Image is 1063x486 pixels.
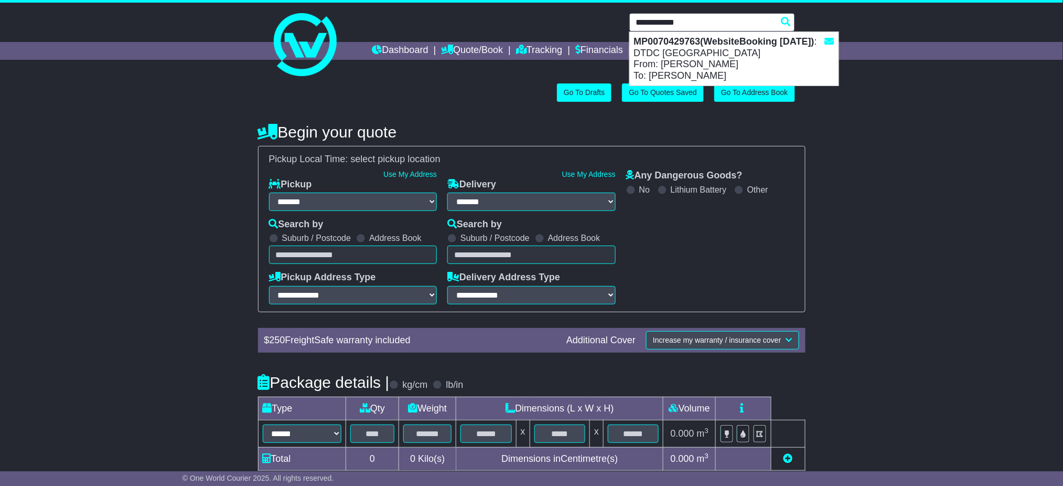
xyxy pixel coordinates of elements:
[460,233,530,243] label: Suburb / Postcode
[383,170,437,178] a: Use My Address
[447,272,560,283] label: Delivery Address Type
[182,474,334,482] span: © One World Courier 2025. All rights reserved.
[705,452,709,460] sup: 3
[456,397,663,420] td: Dimensions (L x W x H)
[446,379,463,391] label: lb/in
[351,154,441,164] span: select pickup location
[441,42,503,60] a: Quote/Book
[622,83,704,102] a: Go To Quotes Saved
[562,170,616,178] a: Use My Address
[653,336,781,344] span: Increase my warranty / insurance cover
[548,233,600,243] label: Address Book
[590,420,604,447] td: x
[270,335,285,345] span: 250
[259,335,562,346] div: $ FreightSafe warranty included
[575,42,623,60] a: Financials
[516,420,530,447] td: x
[399,447,456,470] td: Kilo(s)
[447,219,502,230] label: Search by
[269,272,376,283] label: Pickup Address Type
[671,453,694,464] span: 0.000
[456,447,663,470] td: Dimensions in Centimetre(s)
[258,374,390,391] h4: Package details |
[402,379,427,391] label: kg/cm
[282,233,351,243] label: Suburb / Postcode
[258,123,806,141] h4: Begin your quote
[258,397,346,420] td: Type
[714,83,794,102] a: Go To Address Book
[264,154,800,165] div: Pickup Local Time:
[447,179,496,191] label: Delivery
[346,447,399,470] td: 0
[639,185,650,195] label: No
[634,36,814,47] strong: MP0070429763(WebsiteBooking [DATE])
[783,453,793,464] a: Add new item
[671,185,727,195] label: Lithium Battery
[697,428,709,439] span: m
[399,397,456,420] td: Weight
[269,219,324,230] label: Search by
[630,32,839,86] div: : DTDC [GEOGRAPHIC_DATA] From: [PERSON_NAME] To: [PERSON_NAME]
[516,42,562,60] a: Tracking
[557,83,611,102] a: Go To Drafts
[663,397,716,420] td: Volume
[626,170,743,182] label: Any Dangerous Goods?
[561,335,641,346] div: Additional Cover
[646,331,799,350] button: Increase my warranty / insurance cover
[747,185,768,195] label: Other
[346,397,399,420] td: Qty
[705,427,709,435] sup: 3
[258,447,346,470] td: Total
[671,428,694,439] span: 0.000
[369,233,422,243] label: Address Book
[410,453,415,464] span: 0
[269,179,312,191] label: Pickup
[372,42,428,60] a: Dashboard
[697,453,709,464] span: m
